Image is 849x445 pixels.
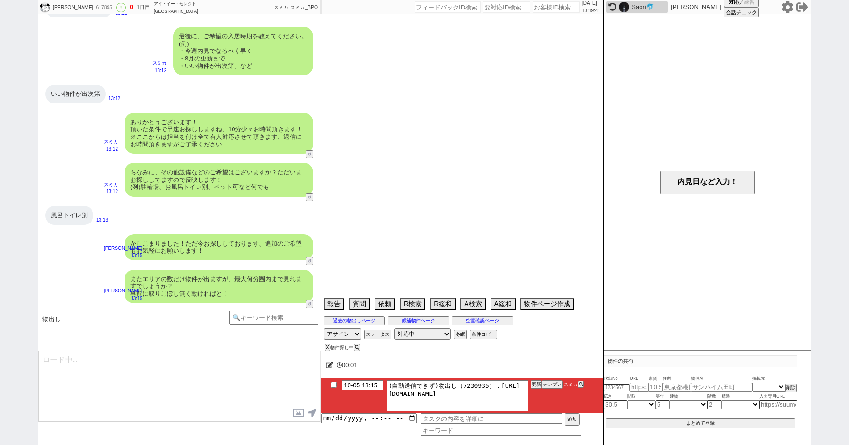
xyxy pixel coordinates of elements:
span: 建物 [670,393,707,401]
button: 質問 [349,298,370,310]
span: 階数 [707,393,722,401]
button: R緩和 [430,298,456,310]
button: まとめて登録 [606,418,795,428]
input: キーワード [421,426,581,436]
input: タスクの内容を詳細に [421,413,562,424]
input: 2 [707,400,722,409]
span: 掲載元 [752,375,765,383]
div: Saori🐬 [632,3,666,11]
input: https://suumo.jp/chintai/jnc_000022489271 [630,383,649,392]
div: 617895 [93,4,114,11]
span: 入力専用URL [759,393,797,401]
input: 要対応ID検索 [483,1,530,13]
span: 広さ [604,393,627,401]
span: 家賃 [649,375,663,383]
button: 報告 [324,298,344,310]
button: 依頼 [375,298,395,310]
input: 10.5 [649,383,663,392]
p: スミカ [152,60,166,67]
button: 削除 [785,384,797,392]
button: 追加 [565,413,580,426]
button: 更新 [531,380,542,389]
p: 物件の共有 [604,355,797,367]
p: 13:12 [104,188,118,196]
input: 1234567 [604,384,630,391]
p: [PERSON_NAME] [104,287,142,295]
p: 13:12 [108,95,120,103]
div: ありがとうございます！ 頂いた条件で早速お探ししますね、10分少々お時間頂きます！ ※ここからは担当を付け全て有人対応させて頂きます、返信にお時間頂きますがご了承ください [125,113,313,154]
div: 最後に、ご希望の入居時期を教えてください。 (例) ・今週内見でなるべく早く ・8月の更新まで ・いい物件が出次第、など [173,27,313,75]
span: 吹出No [604,375,630,383]
input: 🔍キーワード検索 [229,311,318,325]
button: 候補物件ページ [388,316,449,325]
div: 0 [130,4,133,11]
span: スミカ_BPO [291,5,318,10]
div: 物件探し中 [325,345,363,350]
p: 13:19:41 [582,7,600,15]
button: 物件ページ作成 [520,298,574,310]
span: 物件名 [691,375,752,383]
p: 13:12 [104,145,118,153]
button: A検索 [460,298,485,310]
span: 築年 [656,393,670,401]
p: [PERSON_NAME] [104,245,142,252]
button: X [325,344,330,351]
div: かしこまりました！ただ今お探ししております、追加のご希望もお気軽にお願いします！ [125,234,313,260]
button: ステータス [364,330,391,339]
div: アイ・イー・セレクト [GEOGRAPHIC_DATA]店 [154,0,201,15]
div: いい物件が出次第 [45,85,106,103]
input: 30.5 [604,400,627,409]
span: 00:01 [342,361,358,368]
button: ↺ [306,150,313,158]
input: 5 [656,400,670,409]
input: お客様ID検索 [533,1,580,13]
button: 条件コピー [470,330,497,339]
button: 会話チェック [724,7,759,17]
img: 0hLB37JywLE20eTgeBb_JtEm4eEAc9P0p_NH0JWy0ZHV53eVNpYiBdWXlIGAkqKQNuYXsJCiJMRFwSXWQLABjvWRl-TVonelA... [619,2,629,12]
div: [PERSON_NAME] [51,4,93,11]
input: https://suumo.jp/chintai/jnc_000022489271 [759,400,797,409]
p: 13:15 [104,252,142,259]
button: ↺ [306,257,313,265]
span: URL [630,375,649,383]
span: 物出し [42,316,61,323]
div: 1日目 [137,4,150,11]
input: サンハイム田町 [691,383,752,392]
button: 空室確認ページ [452,316,513,325]
div: 風呂トイレ別 [45,206,93,225]
button: R検索 [400,298,425,310]
span: スミカ [274,5,288,10]
input: フィードバックID検索 [415,1,481,13]
button: テンプレ [542,380,563,389]
div: ちなみに、その他設備などのご希望はございますか？ただいまお探ししてますので反映します！ (例)駐輪場、お風呂トイレ別、ペット可など何でも [125,163,313,197]
p: スミカ [104,181,118,188]
div: ! [116,3,126,12]
button: ↺ [306,300,313,308]
p: 13:12 [152,67,166,75]
p: [PERSON_NAME] [671,3,721,11]
button: A緩和 [491,298,516,310]
p: スミカ [104,138,118,145]
p: 13:15 [104,295,142,302]
div: またエリアの数だけ物件が出ますが、最大何分圏内まで見れますでしょうか？ 事前に取りこぼし無く動ければと！ [125,270,313,303]
img: 0hxTHZjtfoJ3tlIzb-4JVZRRVzJBFGUn5pHUJqTwN2exgIFWZ9HBBtGFAiLUtYFjB-SUNpFFJze05Hbxl9AQcjTllmHQpeExB... [40,2,50,13]
span: 住所 [663,375,691,383]
span: 構造 [722,393,759,401]
span: スミカ [563,382,578,387]
p: 13:13 [96,216,108,224]
button: 冬眠 [454,330,467,339]
button: 内見日など入力！ [660,171,755,194]
button: ↺ [306,193,313,201]
input: 東京都港区海岸３ [663,383,691,392]
span: 間取 [627,393,656,401]
span: 会話チェック [726,9,757,16]
button: 過去の物出しページ [324,316,385,325]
